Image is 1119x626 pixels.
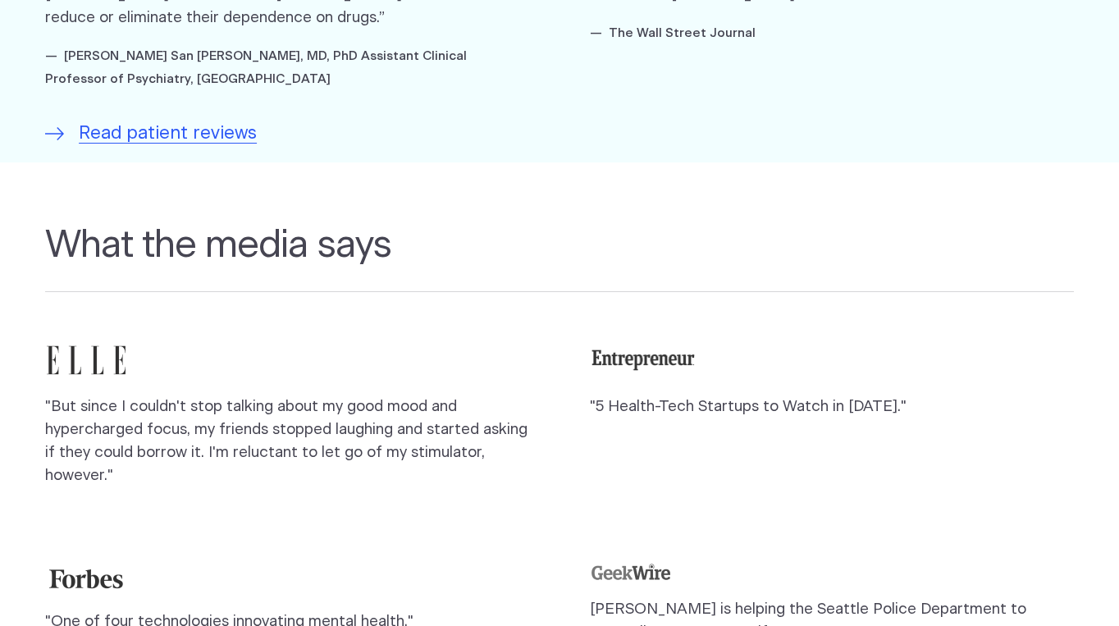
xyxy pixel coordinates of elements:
[45,121,258,148] a: Read patient reviews
[590,27,756,39] cite: — The Wall Street Journal
[590,395,1074,418] p: "5 Health-Tech Startups to Watch in [DATE]."
[45,50,467,85] cite: — [PERSON_NAME] San [PERSON_NAME], MD, PhD Assistant Clinical Professor of Psychiatry, [GEOGRAPHI...
[45,223,1075,292] h2: What the media says
[79,121,257,148] span: Read patient reviews
[45,395,529,487] p: "But since I couldn't stop talking about my good mood and hypercharged focus, my friends stopped ...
